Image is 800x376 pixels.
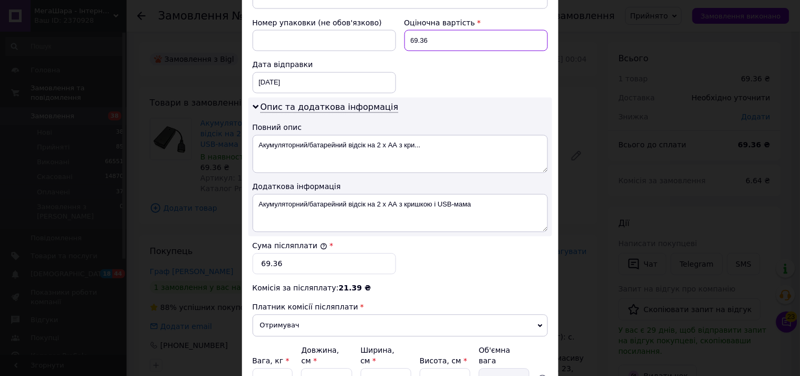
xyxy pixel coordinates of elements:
[253,303,359,312] span: Платник комісії післяплати
[253,242,327,250] label: Сума післяплати
[253,182,548,192] div: Додаткова інформація
[253,357,290,365] label: Вага, кг
[253,315,548,337] span: Отримувач
[479,345,529,366] div: Об'ємна вага
[301,346,339,365] label: Довжина, см
[253,17,396,28] div: Номер упаковки (не обов'язково)
[253,60,396,70] div: Дата відправки
[253,123,548,133] div: Повний опис
[253,194,548,232] textarea: Акумуляторний/батарейний відсік на 2 х АА з кришкою і USB-мама
[420,357,467,365] label: Висота, см
[253,135,548,173] textarea: Акумуляторний/батарейний відсік на 2 х АА з кри...
[253,283,548,294] div: Комісія за післяплату:
[339,284,371,293] span: 21.39 ₴
[361,346,394,365] label: Ширина, см
[261,102,399,113] span: Опис та додаткова інформація
[404,17,548,28] div: Оціночна вартість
